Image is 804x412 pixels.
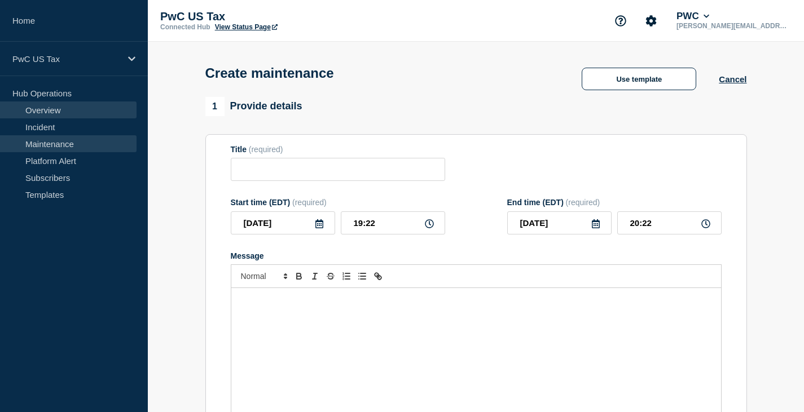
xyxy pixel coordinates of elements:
button: Account settings [639,9,663,33]
p: Connected Hub [160,23,210,31]
span: (required) [249,145,283,154]
button: Support [609,9,632,33]
input: HH:MM [341,211,445,234]
input: Title [231,158,445,181]
p: PwC US Tax [160,10,386,23]
div: Start time (EDT) [231,198,445,207]
button: Use template [582,68,696,90]
button: Toggle italic text [307,269,323,283]
button: Toggle strikethrough text [323,269,339,283]
div: Message [231,251,722,260]
button: Toggle bulleted list [354,269,370,283]
div: End time (EDT) [507,198,722,207]
button: Toggle ordered list [339,269,354,283]
input: YYYY-MM-DD [507,211,612,234]
span: 1 [205,97,225,116]
div: Title [231,145,445,154]
input: YYYY-MM-DD [231,211,335,234]
p: PwC US Tax [12,54,121,64]
h1: Create maintenance [205,65,334,81]
span: Font size [236,269,291,283]
a: View Status Page [215,23,278,31]
button: PWC [674,11,711,22]
button: Toggle link [370,269,386,283]
div: Provide details [205,97,302,116]
span: (required) [566,198,600,207]
p: [PERSON_NAME][EMAIL_ADDRESS][PERSON_NAME][DOMAIN_NAME] [674,22,792,30]
button: Cancel [719,74,746,84]
button: Toggle bold text [291,269,307,283]
span: (required) [292,198,327,207]
input: HH:MM [617,211,722,234]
